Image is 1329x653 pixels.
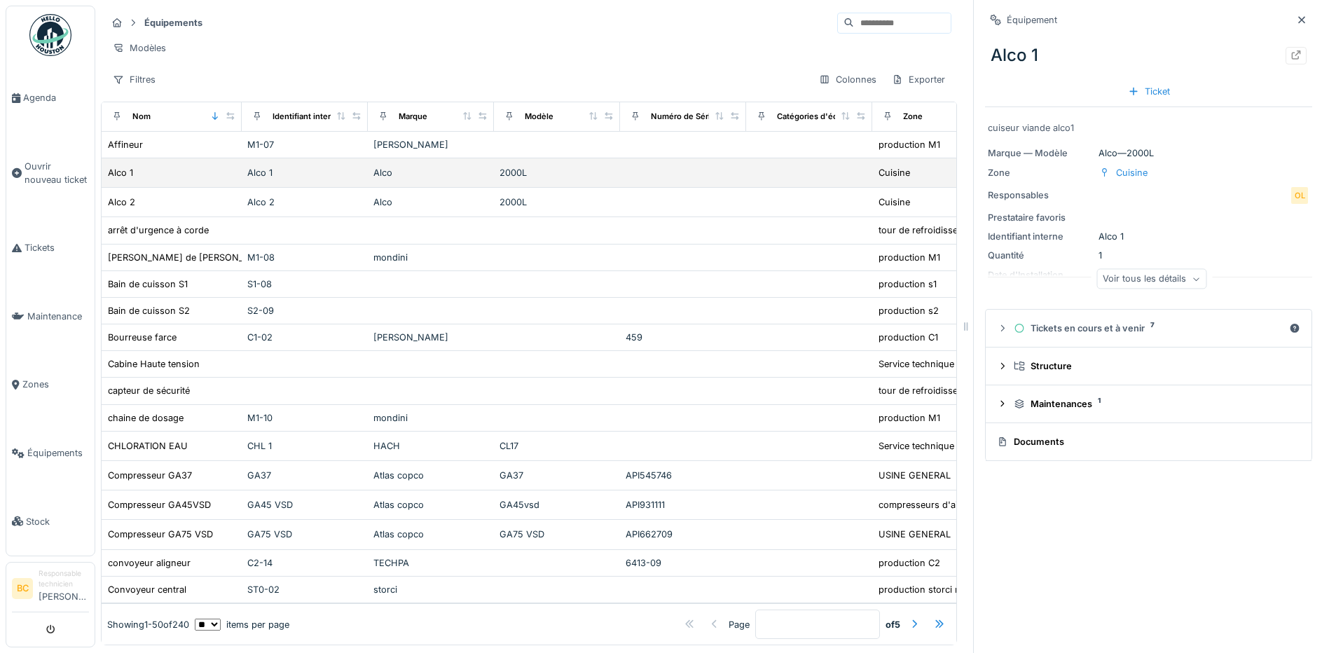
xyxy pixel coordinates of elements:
div: Alco 1 [247,166,362,179]
span: Tickets [25,241,89,254]
div: Alco 2 [247,195,362,209]
div: GA75 VSD [500,528,614,541]
div: GA37 [247,469,362,482]
div: Colonnes [813,69,883,90]
div: Identifiant interne [988,230,1093,243]
div: Alco 1 [985,37,1312,74]
span: Agenda [23,91,89,104]
div: Tickets en cours et à venir [1014,322,1283,335]
summary: Maintenances1 [991,391,1306,417]
div: production M1 [879,411,940,425]
a: BC Responsable technicien[PERSON_NAME] [12,568,89,612]
div: USINE GENERAL [879,528,951,541]
span: Équipements [27,446,89,460]
summary: Tickets en cours et à venir7 [991,315,1306,341]
div: items per page [195,618,289,631]
div: Numéro de Série [651,111,715,123]
div: C1-02 [247,331,362,344]
div: API545746 [626,469,741,482]
div: Documents [997,435,1295,448]
a: Zones [6,350,95,419]
div: Affineur [108,138,143,151]
span: Stock [26,515,89,528]
div: Ticket [1122,82,1176,101]
div: HACH [373,439,488,453]
div: Compresseur GA45VSD [108,498,211,511]
div: Maintenances [1014,397,1295,411]
div: ST0-02 [247,583,362,596]
div: API931111 [626,498,741,511]
div: [PERSON_NAME] [373,331,488,344]
div: API662709 [626,528,741,541]
a: Ouvrir nouveau ticket [6,132,95,214]
div: Alco 1 [108,166,133,179]
div: production M1 [879,138,940,151]
span: Maintenance [27,310,89,323]
div: Atlas copco [373,528,488,541]
div: chaine de dosage [108,411,184,425]
div: Équipement [1007,13,1057,27]
li: [PERSON_NAME] [39,568,89,609]
div: production s2 [879,304,939,317]
div: Page [729,618,750,631]
div: OL [1290,186,1309,205]
div: Exporter [886,69,951,90]
div: Alco 1 [988,230,1309,243]
div: [PERSON_NAME] [373,138,488,151]
div: M1-07 [247,138,362,151]
span: Ouvrir nouveau ticket [25,160,89,186]
div: 2000L [500,166,614,179]
div: Marque [399,111,427,123]
div: Quantité [988,249,1093,262]
div: convoyeur aligneur [108,556,191,570]
div: TECHPA [373,556,488,570]
div: 459 [626,331,741,344]
div: Responsables [988,188,1093,202]
div: Compresseur GA75 VSD [108,528,213,541]
div: GA37 [500,469,614,482]
div: [PERSON_NAME] de [PERSON_NAME] [108,251,274,264]
div: Atlas copco [373,498,488,511]
div: Prestataire favoris [988,211,1093,224]
div: Service technique [879,357,954,371]
a: Stock [6,487,95,556]
a: Tickets [6,214,95,282]
div: production storci macaroni [879,583,994,596]
div: Bourreuse farce [108,331,177,344]
div: Modèle [525,111,553,123]
div: Showing 1 - 50 of 240 [107,618,189,631]
div: GA45vsd [500,498,614,511]
div: Zone [988,166,1093,179]
div: GA75 VSD [247,528,362,541]
div: Cuisine [879,195,910,209]
div: M1-08 [247,251,362,264]
div: cuiseur viande alco1 [988,121,1309,135]
div: compresseurs d'air [879,498,961,511]
div: Alco 2 [108,195,135,209]
div: production s1 [879,277,937,291]
div: tour de refroidissement KOMA [879,224,1010,237]
div: CL17 [500,439,614,453]
div: production M1 [879,251,940,264]
div: GA45 VSD [247,498,362,511]
div: USINE GENERAL [879,469,951,482]
div: C2-14 [247,556,362,570]
div: Alco — 2000L [988,146,1309,160]
div: mondini [373,411,488,425]
div: Zone [903,111,923,123]
a: Maintenance [6,282,95,351]
div: Convoyeur central [108,583,186,596]
div: Bain de cuisson S1 [108,277,188,291]
div: capteur de sécurité [108,384,190,397]
div: M1-10 [247,411,362,425]
div: Alco [373,195,488,209]
div: Structure [1014,359,1295,373]
div: Responsable technicien [39,568,89,590]
div: production C1 [879,331,938,344]
a: Équipements [6,419,95,488]
div: S2-09 [247,304,362,317]
div: CHLORATION EAU [108,439,188,453]
span: Zones [22,378,89,391]
div: 6413-09 [626,556,741,570]
img: Badge_color-CXgf-gQk.svg [29,14,71,56]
